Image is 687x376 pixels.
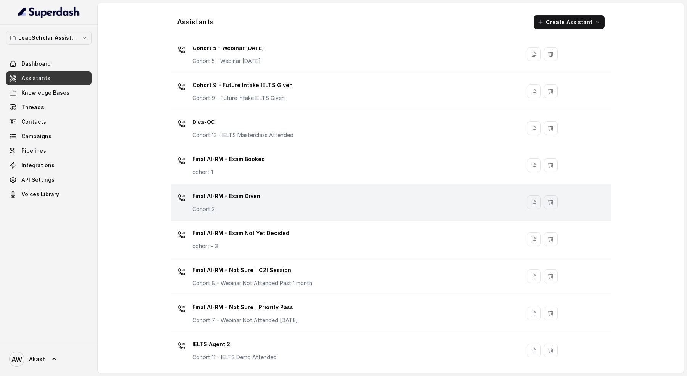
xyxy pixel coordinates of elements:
span: Pipelines [21,147,46,155]
p: Cohort 7 - Webinar Not Attended [DATE] [192,316,298,324]
span: Voices Library [21,190,59,198]
p: Final AI-RM - Exam Not Yet Decided [192,227,289,239]
p: Cohort 9 - Future Intake IELTS Given [192,94,293,102]
button: Create Assistant [534,15,605,29]
a: Assistants [6,71,92,85]
p: Final AI-RM - Exam Booked [192,153,265,165]
p: Final AI-RM - Exam Given [192,190,260,202]
p: Final AI-RM - Not Sure | Priority Pass [192,301,298,313]
a: Dashboard [6,57,92,71]
text: AW [11,355,22,363]
p: LeapScholar Assistant [18,33,79,42]
p: Cohort 2 [192,205,260,213]
span: Knowledge Bases [21,89,69,97]
p: Cohort 9 - Future Intake IELTS Given [192,79,293,91]
p: Diva-OC [192,116,294,128]
h1: Assistants [177,16,214,28]
a: Voices Library [6,187,92,201]
span: Integrations [21,161,55,169]
img: light.svg [18,6,80,18]
p: IELTS Agent 2 [192,338,277,350]
a: API Settings [6,173,92,187]
p: Cohort 11 - IELTS Demo Attended [192,353,277,361]
button: LeapScholar Assistant [6,31,92,45]
a: Pipelines [6,144,92,158]
span: Threads [21,103,44,111]
p: Cohort 5 - Webinar [DATE] [192,42,264,54]
p: Cohort 13 - IELTS Masterclass Attended [192,131,294,139]
p: Cohort 8 - Webinar Not Attended Past 1 month [192,279,312,287]
span: API Settings [21,176,55,184]
span: Campaigns [21,132,52,140]
p: cohort 1 [192,168,265,176]
p: Final AI-RM - Not Sure | C2I Session [192,264,312,276]
a: Knowledge Bases [6,86,92,100]
a: Akash [6,349,92,370]
a: Campaigns [6,129,92,143]
a: Integrations [6,158,92,172]
a: Threads [6,100,92,114]
a: Contacts [6,115,92,129]
span: Akash [29,355,46,363]
p: cohort - 3 [192,242,289,250]
p: Cohort 5 - Webinar [DATE] [192,57,264,65]
span: Assistants [21,74,50,82]
span: Dashboard [21,60,51,68]
span: Contacts [21,118,46,126]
